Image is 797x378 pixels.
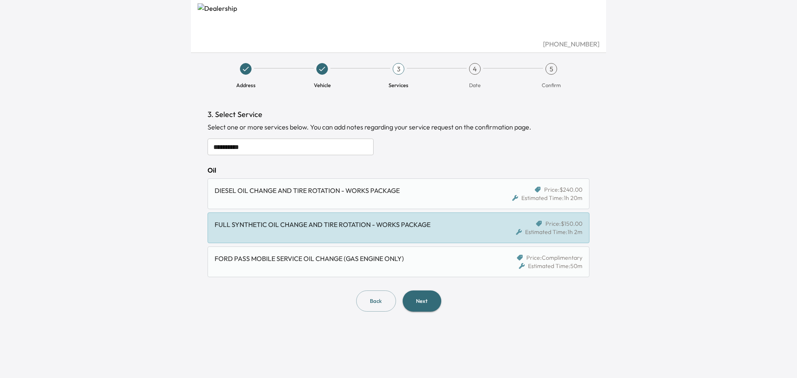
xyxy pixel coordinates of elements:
span: Vehicle [314,81,331,89]
div: FORD PASS MOBILE SERVICE OIL CHANGE (GAS ENGINE ONLY) [215,254,484,263]
div: Estimated Time: 50m [519,262,582,270]
span: Date [469,81,481,89]
span: Services [389,81,408,89]
div: Estimated Time: 1h 2m [516,228,582,236]
div: DIESEL OIL CHANGE AND TIRE ROTATION - WORKS PACKAGE [215,185,484,195]
div: [PHONE_NUMBER] [198,39,599,49]
span: Address [236,81,256,89]
h1: 3. Select Service [208,109,589,120]
div: 5 [545,63,557,75]
img: Dealership [198,3,599,39]
div: Estimated Time: 1h 20m [512,194,582,202]
button: Next [403,290,441,312]
button: Back [356,290,396,312]
div: 4 [469,63,481,75]
div: FULL SYNTHETIC OIL CHANGE AND TIRE ROTATION - WORKS PACKAGE [215,219,484,229]
div: Oil [208,165,589,175]
div: 3 [393,63,404,75]
span: Confirm [542,81,561,89]
span: Price: Complimentary [526,254,582,262]
span: Price: $240.00 [544,185,582,194]
span: Price: $150.00 [545,219,582,228]
div: Select one or more services below. You can add notes regarding your service request on the confir... [208,122,589,132]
